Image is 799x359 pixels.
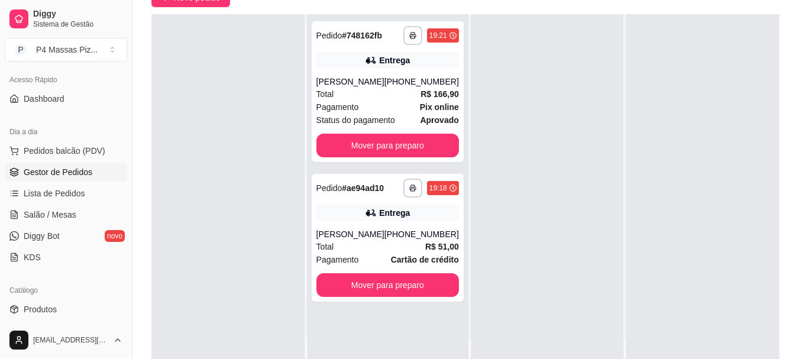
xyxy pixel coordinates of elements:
[24,166,92,178] span: Gestor de Pedidos
[420,102,459,112] strong: Pix online
[316,253,359,266] span: Pagamento
[391,255,459,264] strong: Cartão de crédito
[342,31,382,40] strong: # 748162fb
[316,114,395,127] span: Status do pagamento
[5,248,127,267] a: KDS
[316,273,459,297] button: Mover para preparo
[5,89,127,108] a: Dashboard
[5,184,127,203] a: Lista de Pedidos
[24,145,105,157] span: Pedidos balcão (PDV)
[316,101,359,114] span: Pagamento
[5,227,127,245] a: Diggy Botnovo
[5,70,127,89] div: Acesso Rápido
[384,228,459,240] div: [PHONE_NUMBER]
[24,209,76,221] span: Salão / Mesas
[24,187,85,199] span: Lista de Pedidos
[316,134,459,157] button: Mover para preparo
[316,240,334,253] span: Total
[342,183,384,193] strong: # ae94ad10
[15,44,27,56] span: P
[316,183,342,193] span: Pedido
[33,20,122,29] span: Sistema de Gestão
[384,76,459,88] div: [PHONE_NUMBER]
[425,242,459,251] strong: R$ 51,00
[316,88,334,101] span: Total
[24,303,57,315] span: Produtos
[420,89,459,99] strong: R$ 166,90
[5,300,127,319] a: Produtos
[5,122,127,141] div: Dia a dia
[33,335,108,345] span: [EMAIL_ADDRESS][DOMAIN_NAME]
[429,31,447,40] div: 19:21
[5,205,127,224] a: Salão / Mesas
[24,93,64,105] span: Dashboard
[24,230,60,242] span: Diggy Bot
[36,44,98,56] div: P4 Massas Piz ...
[316,76,384,88] div: [PERSON_NAME]
[33,9,122,20] span: Diggy
[429,183,447,193] div: 19:18
[5,38,127,62] button: Select a team
[5,326,127,354] button: [EMAIL_ADDRESS][DOMAIN_NAME]
[316,31,342,40] span: Pedido
[420,115,458,125] strong: aprovado
[24,251,41,263] span: KDS
[379,207,410,219] div: Entrega
[379,54,410,66] div: Entrega
[5,163,127,182] a: Gestor de Pedidos
[5,281,127,300] div: Catálogo
[5,141,127,160] button: Pedidos balcão (PDV)
[5,5,127,33] a: DiggySistema de Gestão
[316,228,384,240] div: [PERSON_NAME]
